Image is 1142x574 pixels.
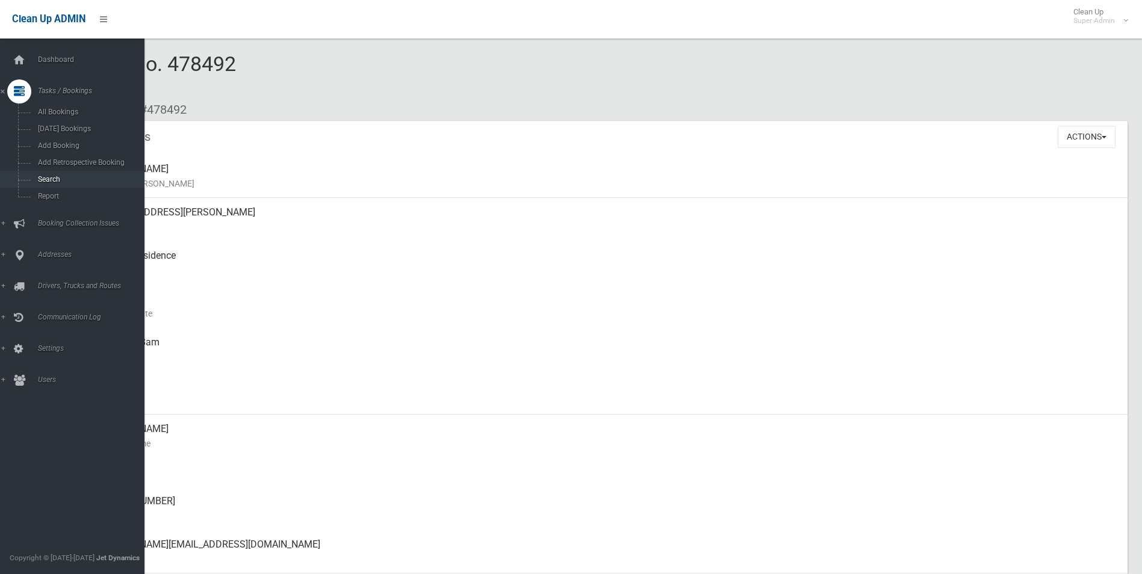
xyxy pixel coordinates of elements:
[12,13,85,25] span: Clean Up ADMIN
[96,393,1118,407] small: Zone
[34,158,143,167] span: Add Retrospective Booking
[96,198,1118,241] div: [STREET_ADDRESS][PERSON_NAME]
[34,375,154,384] span: Users
[34,108,143,116] span: All Bookings
[96,350,1118,364] small: Collected At
[1058,126,1116,148] button: Actions
[96,508,1118,523] small: Landline
[96,220,1118,234] small: Address
[96,415,1118,458] div: [PERSON_NAME]
[10,554,95,562] span: Copyright © [DATE]-[DATE]
[96,552,1118,566] small: Email
[34,282,154,290] span: Drivers, Trucks and Routes
[34,87,154,95] span: Tasks / Bookings
[34,250,154,259] span: Addresses
[34,125,143,133] span: [DATE] Bookings
[96,554,140,562] strong: Jet Dynamics
[1073,16,1115,25] small: Super Admin
[96,465,1118,480] small: Mobile
[34,192,143,200] span: Report
[96,241,1118,285] div: Front of Residence
[34,141,143,150] span: Add Booking
[34,313,154,321] span: Communication Log
[34,219,154,227] span: Booking Collection Issues
[131,99,187,121] li: #478492
[96,155,1118,198] div: [PERSON_NAME]
[96,530,1118,573] div: [PERSON_NAME][EMAIL_ADDRESS][DOMAIN_NAME]
[34,344,154,353] span: Settings
[53,530,1128,573] a: [PERSON_NAME][EMAIL_ADDRESS][DOMAIN_NAME]Email
[96,306,1118,321] small: Collection Date
[34,55,154,64] span: Dashboard
[96,263,1118,277] small: Pickup Point
[34,175,143,184] span: Search
[96,328,1118,371] div: [DATE] 8:48am
[96,436,1118,451] small: Contact Name
[1067,7,1127,25] span: Clean Up
[53,52,236,99] span: Booking No. 478492
[96,176,1118,191] small: Name of [PERSON_NAME]
[96,487,1118,530] div: [PHONE_NUMBER]
[96,285,1118,328] div: [DATE]
[96,371,1118,415] div: [DATE]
